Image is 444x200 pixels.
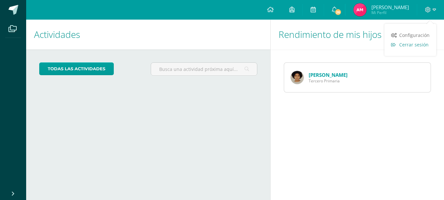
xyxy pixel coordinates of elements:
[151,63,257,75] input: Busca una actividad próxima aquí...
[309,72,348,78] a: [PERSON_NAME]
[399,32,430,38] span: Configuración
[399,42,429,48] span: Cerrar sesión
[39,62,114,75] a: todas las Actividades
[309,78,348,84] span: Tercero Primaria
[384,40,436,49] a: Cerrar sesión
[353,3,367,16] img: 044ac90589456993f50c8e8290f64cc9.png
[371,4,409,10] span: [PERSON_NAME]
[291,71,304,84] img: ea2133351babd651986bfdb521734426.png
[334,8,342,16] span: 26
[371,10,409,15] span: Mi Perfil
[34,20,263,49] h1: Actividades
[279,20,436,49] h1: Rendimiento de mis hijos
[384,30,436,40] a: Configuración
